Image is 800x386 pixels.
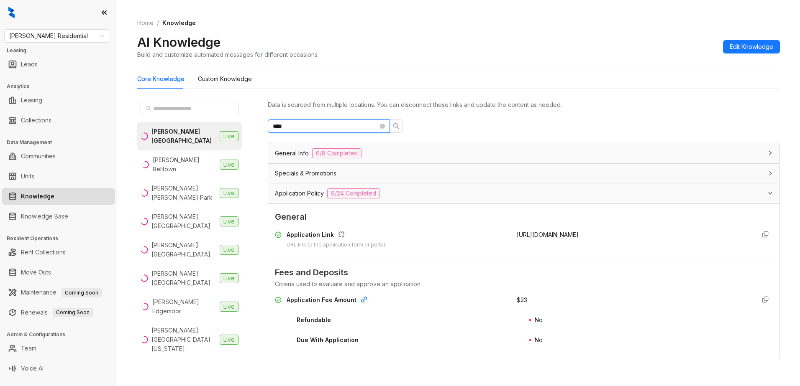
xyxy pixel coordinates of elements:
[21,112,51,129] a: Collections
[21,168,34,185] a: Units
[220,216,238,226] span: Live
[7,235,117,242] h3: Resident Operations
[275,211,773,223] span: General
[21,208,68,225] a: Knowledge Base
[137,34,221,50] h2: AI Knowledge
[220,160,238,170] span: Live
[21,244,66,261] a: Rent Collections
[268,183,779,203] div: Application Policy9/24 Completed
[53,308,93,317] span: Coming Soon
[768,190,773,196] span: expanded
[9,30,104,42] span: Griffis Residential
[2,208,115,225] li: Knowledge Base
[268,143,779,163] div: General Info6/8 Completed
[287,295,371,306] div: Application Fee Amount
[21,56,38,73] a: Leads
[62,288,102,297] span: Coming Soon
[146,106,151,112] span: search
[2,148,115,165] li: Communities
[275,169,336,178] span: Specials & Promotions
[275,149,309,158] span: General Info
[151,326,216,353] div: [PERSON_NAME] [GEOGRAPHIC_DATA][US_STATE]
[7,83,117,90] h3: Analytics
[198,74,252,84] div: Custom Knowledge
[268,164,779,183] div: Specials & Promotions
[7,47,117,54] h3: Leasing
[220,335,238,345] span: Live
[535,316,543,323] span: No
[517,231,579,238] span: [URL][DOMAIN_NAME]
[151,127,216,145] div: [PERSON_NAME] [GEOGRAPHIC_DATA]
[7,331,117,338] h3: Admin & Configurations
[151,269,216,287] div: [PERSON_NAME][GEOGRAPHIC_DATA]
[275,266,773,279] span: Fees and Deposits
[21,264,51,281] a: Move Outs
[21,340,36,357] a: Team
[2,56,115,73] li: Leads
[768,171,773,176] span: collapsed
[2,284,115,301] li: Maintenance
[297,315,331,325] div: Refundable
[21,304,93,321] a: RenewalsComing Soon
[21,188,54,205] a: Knowledge
[768,150,773,155] span: collapsed
[21,360,44,377] a: Voice AI
[535,336,543,343] span: No
[723,40,780,53] button: Edit Knowledge
[297,335,359,345] div: Due With Application
[220,131,238,141] span: Live
[2,304,115,321] li: Renewals
[220,273,238,283] span: Live
[380,124,385,129] span: close-circle
[152,297,216,316] div: [PERSON_NAME] Edgemoor
[220,245,238,255] span: Live
[2,92,115,109] li: Leasing
[730,42,773,51] span: Edit Knowledge
[2,360,115,377] li: Voice AI
[287,230,386,241] div: Application Link
[517,295,527,305] div: $ 23
[2,112,115,129] li: Collections
[153,155,216,174] div: [PERSON_NAME] Belltown
[2,188,115,205] li: Knowledge
[268,100,780,109] div: Data is sourced from multiple locations. You can disconnect these links and update the content as...
[2,244,115,261] li: Rent Collections
[162,19,196,26] span: Knowledge
[2,340,115,357] li: Team
[151,184,216,202] div: [PERSON_NAME] [PERSON_NAME] Park
[287,241,386,249] div: URL link to the application form or portal.
[151,212,216,231] div: [PERSON_NAME][GEOGRAPHIC_DATA]
[327,188,380,198] span: 9/24 Completed
[312,148,362,158] span: 6/8 Completed
[137,50,319,59] div: Build and customize automated messages for different occasions.
[151,241,216,259] div: [PERSON_NAME][GEOGRAPHIC_DATA]
[136,18,155,28] a: Home
[2,264,115,281] li: Move Outs
[220,188,238,198] span: Live
[137,74,185,84] div: Core Knowledge
[220,302,238,312] span: Live
[393,123,400,130] span: search
[21,148,56,165] a: Communities
[7,139,117,146] h3: Data Management
[21,92,42,109] a: Leasing
[8,7,15,18] img: logo
[2,168,115,185] li: Units
[157,18,159,28] li: /
[275,279,773,289] div: Criteria used to evaluate and approve an application.
[275,189,324,198] span: Application Policy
